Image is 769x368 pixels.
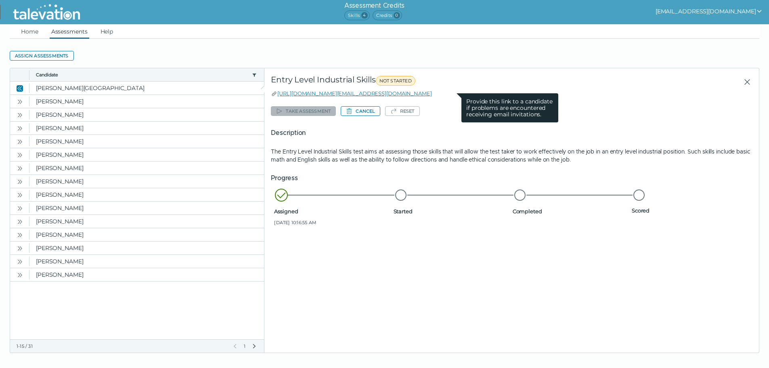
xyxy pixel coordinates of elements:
button: Open [15,243,25,253]
p: The Entry Level Industrial Skills test aims at assessing those skills that will allow the test ta... [271,147,752,164]
clr-dg-cell: [PERSON_NAME] [29,108,264,121]
img: Talevation_Logo_Transparent_white.png [10,2,84,22]
button: Candidate [36,71,249,78]
button: Previous Page [232,343,238,349]
clr-dg-cell: [PERSON_NAME] [29,268,264,281]
clr-dg-cell: [PERSON_NAME][GEOGRAPHIC_DATA] [29,82,264,95]
span: 4 [361,12,368,19]
button: Open [15,110,25,120]
cds-icon: Open [17,139,23,145]
cds-icon: Open [17,205,23,212]
button: Next Page [251,343,258,349]
button: Open [15,137,25,146]
cds-icon: Open [17,272,23,278]
span: Scored [632,207,748,214]
clr-dg-cell: [PERSON_NAME] [29,188,264,201]
button: Assign assessments [10,51,74,61]
button: Open [15,203,25,213]
button: Open [15,123,25,133]
cds-icon: Open [17,219,23,225]
span: Completed [513,208,629,214]
button: Open [15,270,25,280]
span: 1 [243,343,246,349]
button: Open [15,97,25,106]
button: Open [15,150,25,160]
span: Credits [373,11,402,20]
cds-icon: Open [17,99,23,105]
button: Open [15,230,25,240]
cds-icon: Open [17,125,23,132]
cds-icon: Close [17,85,23,92]
button: Close [15,83,25,93]
a: [URL][DOMAIN_NAME][EMAIL_ADDRESS][DOMAIN_NAME] [277,90,432,97]
button: show user actions [656,6,763,16]
cds-icon: Open [17,245,23,252]
span: Started [394,208,509,214]
div: 1-15 / 31 [17,343,227,349]
button: Take assessment [271,106,336,116]
h5: Description [271,128,752,138]
span: [DATE] 10:16:55 AM [274,219,390,226]
clr-dg-cell: [PERSON_NAME] [29,162,264,175]
span: NOT STARTED [376,76,415,86]
clr-dg-cell: [PERSON_NAME] [29,242,264,254]
cds-icon: Open [17,112,23,118]
clr-dg-cell: [PERSON_NAME] [29,255,264,268]
button: Open [15,257,25,266]
clr-dg-cell: [PERSON_NAME] [29,122,264,135]
cds-icon: Open [17,165,23,172]
button: Open [15,217,25,226]
h5: Progress [271,173,752,183]
div: Entry Level Industrial Skills [271,75,578,89]
button: Open [15,163,25,173]
cds-icon: Open [17,179,23,185]
cds-icon: Open [17,259,23,265]
clr-dg-cell: [PERSON_NAME] [29,202,264,214]
a: Help [99,24,115,39]
cds-icon: Open [17,192,23,198]
button: Cancel [341,106,380,116]
clr-dg-cell: [PERSON_NAME] [29,148,264,161]
a: Home [19,24,40,39]
clr-tooltip-content: Provide this link to a candidate if problems are encountered receiving email invitations. [461,93,558,122]
span: Skills [344,11,370,20]
button: Open [15,177,25,186]
clr-dg-cell: [PERSON_NAME] [29,215,264,228]
h6: Assessment Credits [344,1,404,11]
clr-dg-cell: [PERSON_NAME] [29,175,264,188]
button: Open [15,190,25,200]
span: Assigned [274,208,390,214]
clr-dg-cell: [PERSON_NAME] [29,228,264,241]
cds-icon: Open [17,152,23,158]
button: Reset [385,106,420,116]
clr-dg-cell: [PERSON_NAME] [29,135,264,148]
a: Assessments [50,24,89,39]
button: candidate filter [251,71,258,78]
clr-dg-cell: [PERSON_NAME] [29,95,264,108]
cds-icon: Open [17,232,23,238]
span: 0 [394,12,400,19]
button: Close [737,75,752,89]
